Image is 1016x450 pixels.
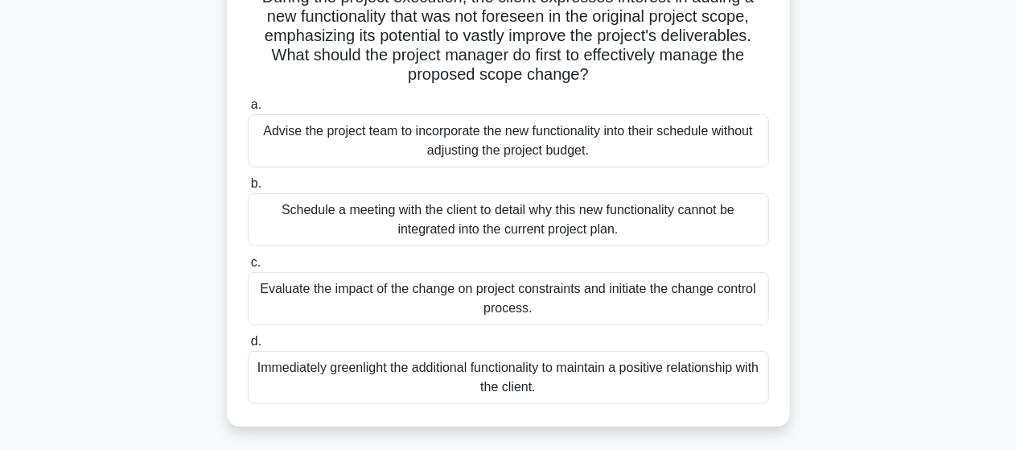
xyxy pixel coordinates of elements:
[251,97,261,111] span: a.
[251,176,261,190] span: b.
[248,114,769,167] div: Advise the project team to incorporate the new functionality into their schedule without adjustin...
[251,334,261,348] span: d.
[248,193,769,246] div: Schedule a meeting with the client to detail why this new functionality cannot be integrated into...
[251,255,261,269] span: c.
[248,272,769,325] div: Evaluate the impact of the change on project constraints and initiate the change control process.
[248,351,769,404] div: Immediately greenlight the additional functionality to maintain a positive relationship with the ...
